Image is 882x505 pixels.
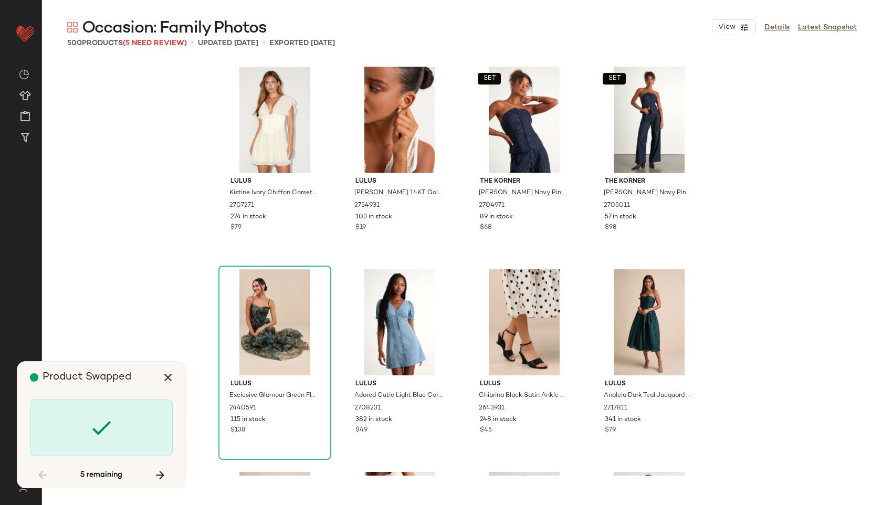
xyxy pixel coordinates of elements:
[480,223,491,233] span: $68
[480,426,492,435] span: $45
[471,67,577,173] img: 2704971_01_hero_2025-08-20.jpg
[604,188,692,198] span: [PERSON_NAME] Navy Pinstriped Wide-Leg Trouser Pants
[269,38,335,49] p: Exported [DATE]
[123,39,187,47] span: (5 Need Review)
[15,23,36,44] img: heart_red.DM2ytmEG.svg
[480,213,513,222] span: 89 in stock
[222,269,328,375] img: 11863321_2440591.jpg
[230,223,241,233] span: $79
[355,415,392,425] span: 382 in stock
[43,372,131,383] span: Product Swapped
[355,213,392,222] span: 103 in stock
[355,177,444,186] span: Lulus
[67,39,82,47] span: 500
[222,67,328,173] img: 2707271_01_hero_2025-08-14.jpg
[712,19,756,35] button: View
[230,415,266,425] span: 115 in stock
[479,201,505,211] span: 2704971
[198,38,258,49] p: updated [DATE]
[480,415,517,425] span: 248 in stock
[347,269,453,375] img: 2708231_02_front_2025-08-21.jpg
[605,177,694,186] span: The Korner
[471,269,577,375] img: 2643931_01_OM.jpg
[13,484,33,492] img: svg%3e
[230,177,319,186] span: Lulus
[354,391,443,401] span: Adored Cutie Light Blue Corduroy Button-Front Mini Dress
[718,23,736,31] span: View
[19,69,29,80] img: svg%3e
[605,415,641,425] span: 341 in stock
[603,73,626,85] button: SET
[596,269,702,375] img: 2717811_02_fullbody_2025-08-13.jpg
[604,201,630,211] span: 2705011
[480,177,569,186] span: The Korner
[605,213,636,222] span: 57 in stock
[798,22,857,33] a: Latest Snapshot
[355,426,367,435] span: $49
[229,404,256,413] span: 2440591
[230,380,319,389] span: Lulus
[230,213,266,222] span: 274 in stock
[229,201,254,211] span: 2707271
[596,67,702,173] img: 2705011_02_fullbody_2025-08-20.jpg
[229,188,318,198] span: Kistine Ivory Chiffon Corset Flutter Sleeve Mini Dress
[479,391,568,401] span: Chiarina Black Satin Ankle Strap Wedge Sandals
[480,380,569,389] span: Lulus
[80,470,122,480] span: 5 remaining
[605,380,694,389] span: Lulus
[604,404,627,413] span: 2717811
[229,391,318,401] span: Exclusive Glamour Green Floral Organza Tiered Maxi Dress
[67,38,187,49] div: Products
[605,426,616,435] span: $79
[354,188,443,198] span: [PERSON_NAME] 14KT Gold Rhinestone Huggie Hoop Earrings
[604,391,692,401] span: Analeia Dark Teal Jacquard Lace-Up Strapless Midi Dress
[230,426,245,435] span: $138
[262,37,265,49] span: •
[347,67,453,173] img: 2754931_01_OM_2025-08-20.jpg
[82,18,266,39] span: Occasion: Family Photos
[191,37,194,49] span: •
[354,404,381,413] span: 2708231
[607,75,621,82] span: SET
[355,380,444,389] span: Lulus
[67,22,78,33] img: svg%3e
[479,188,568,198] span: [PERSON_NAME] Navy Pinstriped Button-Front Strapless Top
[479,404,505,413] span: 2643931
[764,22,790,33] a: Details
[354,201,380,211] span: 2754931
[483,75,496,82] span: SET
[355,223,366,233] span: $19
[478,73,501,85] button: SET
[605,223,616,233] span: $98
